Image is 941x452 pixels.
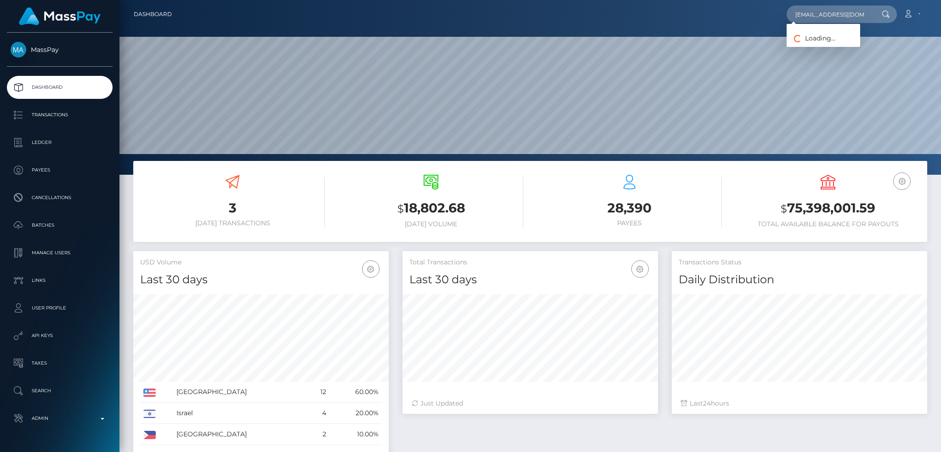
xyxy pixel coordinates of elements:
[329,382,382,403] td: 60.00%
[7,269,113,292] a: Links
[7,103,113,126] a: Transactions
[7,379,113,402] a: Search
[11,136,109,149] p: Ledger
[11,163,109,177] p: Payees
[7,159,113,182] a: Payees
[329,403,382,424] td: 20.00%
[11,246,109,260] p: Manage Users
[736,220,920,228] h6: Total Available Balance for Payouts
[19,7,101,25] img: MassPay Logo
[7,214,113,237] a: Batches
[11,80,109,94] p: Dashboard
[140,219,325,227] h6: [DATE] Transactions
[7,324,113,347] a: API Keys
[703,399,711,407] span: 24
[679,272,920,288] h4: Daily Distribution
[143,431,156,439] img: PH.png
[329,424,382,445] td: 10.00%
[409,272,651,288] h4: Last 30 days
[173,382,308,403] td: [GEOGRAPHIC_DATA]
[787,6,873,23] input: Search...
[11,108,109,122] p: Transactions
[7,241,113,264] a: Manage Users
[11,274,109,287] p: Links
[7,297,113,320] a: User Profile
[308,382,329,403] td: 12
[781,202,787,215] small: $
[173,403,308,424] td: Israel
[308,424,329,445] td: 2
[11,301,109,315] p: User Profile
[11,42,26,57] img: MassPay
[7,46,113,54] span: MassPay
[409,258,651,267] h5: Total Transactions
[412,399,649,408] div: Just Updated
[397,202,404,215] small: $
[173,424,308,445] td: [GEOGRAPHIC_DATA]
[140,258,382,267] h5: USD Volume
[11,329,109,343] p: API Keys
[134,5,172,24] a: Dashboard
[736,199,920,218] h3: 75,398,001.59
[339,199,523,218] h3: 18,802.68
[537,219,722,227] h6: Payees
[143,410,156,418] img: IL.png
[11,191,109,205] p: Cancellations
[11,412,109,425] p: Admin
[140,199,325,217] h3: 3
[7,407,113,430] a: Admin
[11,384,109,398] p: Search
[7,131,113,154] a: Ledger
[681,399,918,408] div: Last hours
[679,258,920,267] h5: Transactions Status
[537,199,722,217] h3: 28,390
[7,186,113,209] a: Cancellations
[7,76,113,99] a: Dashboard
[11,218,109,232] p: Batches
[140,272,382,288] h4: Last 30 days
[308,403,329,424] td: 4
[787,34,835,42] span: Loading...
[339,220,523,228] h6: [DATE] Volume
[7,352,113,375] a: Taxes
[11,356,109,370] p: Taxes
[143,389,156,397] img: US.png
